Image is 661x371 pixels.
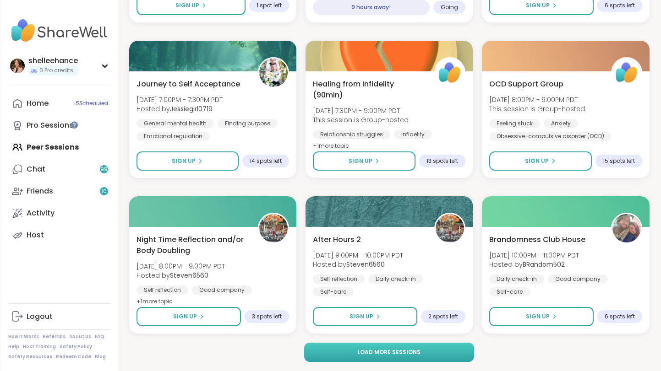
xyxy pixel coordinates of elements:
span: 5 Scheduled [76,100,108,107]
span: [DATE] 9:00PM - 10:00PM PDT [313,251,403,260]
a: About Us [69,333,91,340]
div: Daily check-in [489,274,544,284]
button: Sign Up [313,307,417,326]
span: Sign Up [526,312,550,321]
span: 3 spots left [252,313,282,320]
div: Emotional regulation [137,132,210,141]
a: Activity [8,202,110,224]
b: Jessiegirl0719 [170,104,213,113]
img: Jessiegirl0719 [259,59,288,87]
a: Host Training [23,344,56,350]
a: Blog [95,354,106,360]
button: Load more sessions [304,343,474,362]
div: Pro Sessions [27,120,73,130]
div: Self reflection [313,274,365,284]
span: Hosted by [137,104,223,113]
div: Friends [27,186,53,196]
div: Anxiety [544,119,578,128]
div: Good company [548,274,608,284]
span: Hosted by [137,271,225,280]
a: Help [8,344,19,350]
span: Journey to Self Acceptance [137,79,240,90]
span: 1 spot left [257,2,282,9]
a: Pro Sessions [8,114,110,136]
div: Self-care [313,287,354,296]
a: Referrals [43,333,66,340]
span: [DATE] 8:00PM - 9:00PM PDT [489,95,585,104]
span: After Hours 2 [313,234,361,245]
div: Good company [192,285,252,295]
img: shelleehance [10,59,25,73]
span: 6 spots left [605,2,635,9]
a: FAQ [95,333,104,340]
span: 15 spots left [603,157,635,165]
span: Night Time Reflection and/or Body Doubling [137,234,248,256]
div: Daily check-in [368,274,423,284]
img: ShareWell [436,59,464,87]
span: 0 Pro credits [39,67,73,75]
div: Chat [27,164,45,174]
div: Infidelity [394,130,432,139]
a: Chat99 [8,158,110,180]
button: Sign Up [137,151,239,171]
div: Home [27,98,49,108]
b: Steven6560 [346,260,385,269]
span: This session is Group-hosted [313,115,409,124]
div: Logout [27,312,53,322]
span: Sign Up [172,157,196,165]
a: Safety Policy [60,344,92,350]
span: Brandomness Club House [489,234,585,245]
span: 99 [100,166,108,173]
span: OCD Support Group [489,79,563,90]
span: Load more sessions [357,348,421,356]
span: This session is Group-hosted [489,104,585,113]
span: 13 spots left [426,157,458,165]
iframe: Spotlight [71,121,78,129]
div: Finding purpose [218,119,278,128]
span: Sign Up [173,312,197,321]
span: 10 [101,188,107,195]
a: Host [8,224,110,246]
div: Self-care [489,287,530,296]
a: Safety Resources [8,354,52,360]
img: ShareWell [612,59,641,87]
div: Feeling stuck [489,119,540,128]
div: Self reflection [137,285,188,295]
div: Host [27,230,44,240]
button: Sign Up [137,307,241,326]
img: Steven6560 [436,214,464,242]
a: Friends10 [8,180,110,202]
span: [DATE] 7:30PM - 9:00PM PDT [313,106,409,115]
span: [DATE] 8:00PM - 9:00PM PDT [137,262,225,271]
div: Obsessive-compulsive disorder (OCD) [489,132,612,141]
span: Sign Up [350,312,373,321]
span: 2 spots left [428,313,458,320]
span: Sign Up [175,1,199,10]
div: General mental health [137,119,214,128]
span: Hosted by [489,260,579,269]
b: Steven6560 [170,271,208,280]
span: Healing from Infidelity (90min) [313,79,424,101]
span: Going [441,4,458,11]
span: 6 spots left [605,313,635,320]
a: Home5Scheduled [8,92,110,114]
b: BRandom502 [523,260,565,269]
img: ShareWell Nav Logo [8,15,110,47]
img: BRandom502 [612,214,641,242]
button: Sign Up [489,307,593,326]
span: [DATE] 10:00PM - 11:00PM PDT [489,251,579,260]
span: Sign Up [526,1,550,10]
div: Relationship struggles [313,130,390,139]
span: Hosted by [313,260,403,269]
a: Logout [8,306,110,328]
button: Sign Up [489,151,591,171]
div: Activity [27,208,55,218]
img: Steven6560 [259,214,288,242]
span: Sign Up [525,157,549,165]
button: Sign Up [313,151,415,171]
a: Redeem Code [56,354,91,360]
span: [DATE] 7:00PM - 7:30PM PDT [137,95,223,104]
span: Sign Up [349,157,372,165]
a: How It Works [8,333,39,340]
span: 14 spots left [250,157,282,165]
